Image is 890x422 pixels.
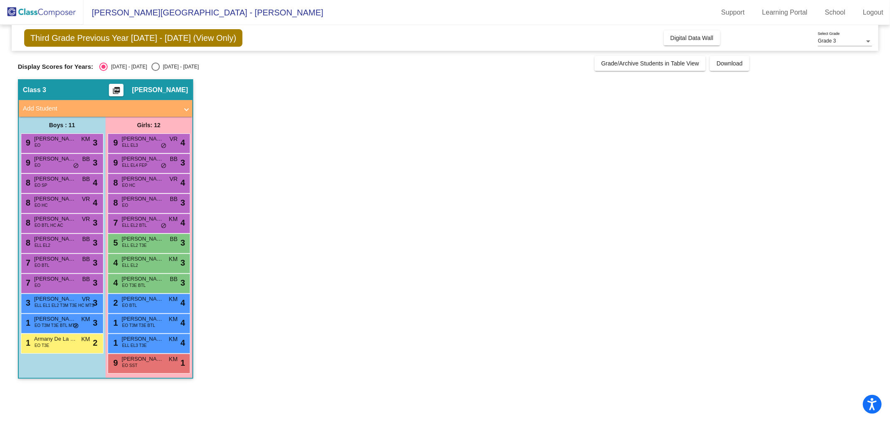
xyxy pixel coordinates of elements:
[122,242,147,249] span: ELL EL2 T3E
[18,63,93,70] span: Display Scores for Years:
[181,296,185,309] span: 4
[35,202,48,208] span: EO HC
[181,136,185,149] span: 4
[34,135,76,143] span: [PERSON_NAME]
[122,235,164,243] span: [PERSON_NAME]
[181,276,185,289] span: 3
[170,235,178,244] span: BB
[34,195,76,203] span: [PERSON_NAME]
[111,298,118,307] span: 2
[111,158,118,167] span: 9
[122,282,146,289] span: EO T3E BTL
[169,135,177,143] span: VR
[122,322,155,329] span: EO T3M T3E BTL
[93,216,98,229] span: 3
[111,338,118,347] span: 1
[818,6,852,19] a: School
[122,142,138,148] span: ELL EL3
[81,135,90,143] span: KM
[23,104,178,113] mat-panel-title: Add Student
[161,143,166,149] span: do_not_disturb_alt
[111,86,121,98] mat-icon: picture_as_pdf
[122,222,147,229] span: ELL EL2 BTL
[82,215,90,224] span: VR
[122,302,137,309] span: EO BTL
[82,295,90,304] span: VR
[34,335,76,343] span: Armany De La [PERSON_NAME]
[111,238,118,247] span: 5
[181,236,185,249] span: 3
[122,175,164,183] span: [PERSON_NAME]
[111,218,118,227] span: 7
[181,216,185,229] span: 4
[122,342,147,349] span: ELL EL3 T3E
[169,175,177,183] span: VR
[35,302,94,309] span: ELL EL1 EL2 T3M T3E HC MTS
[111,258,118,267] span: 4
[24,29,243,47] span: Third Grade Previous Year [DATE] - [DATE] (View Only)
[818,38,836,44] span: Grade 3
[73,323,79,329] span: do_not_disturb_alt
[111,178,118,187] span: 8
[181,337,185,349] span: 4
[23,86,46,94] span: Class 3
[24,258,30,267] span: 7
[34,275,76,283] span: [PERSON_NAME]
[35,342,49,349] span: EO T3E
[35,262,50,269] span: EO BTL
[122,202,128,208] span: EO
[24,138,30,147] span: 9
[170,195,178,203] span: BB
[169,355,178,364] span: KM
[111,198,118,207] span: 8
[35,242,50,249] span: ELL EL2
[93,136,98,149] span: 3
[82,235,90,244] span: BB
[122,182,136,188] span: EO HC
[93,256,98,269] span: 3
[122,215,164,223] span: [PERSON_NAME]
[35,182,48,188] span: EO SP
[181,156,185,169] span: 3
[122,195,164,203] span: [PERSON_NAME]
[93,316,98,329] span: 3
[122,295,164,303] span: [PERSON_NAME]
[24,278,30,287] span: 7
[169,215,178,224] span: KM
[111,278,118,287] span: 4
[169,315,178,324] span: KM
[170,155,178,163] span: BB
[664,30,720,45] button: Digital Data Wall
[35,162,40,168] span: EO
[19,100,192,117] mat-expansion-panel-header: Add Student
[24,298,30,307] span: 3
[93,296,98,309] span: 3
[109,84,124,96] button: Print Students Details
[181,176,185,189] span: 4
[99,63,199,71] mat-radio-group: Select an option
[34,215,76,223] span: [PERSON_NAME]
[169,335,178,344] span: KM
[83,6,323,19] span: [PERSON_NAME][GEOGRAPHIC_DATA] - [PERSON_NAME]
[34,255,76,263] span: [PERSON_NAME]
[35,142,40,148] span: EO
[161,223,166,229] span: do_not_disturb_alt
[111,138,118,147] span: 9
[111,318,118,327] span: 1
[35,282,40,289] span: EO
[181,316,185,329] span: 4
[82,275,90,284] span: BB
[93,176,98,189] span: 4
[73,163,79,169] span: do_not_disturb_alt
[106,117,192,133] div: Girls: 12
[715,6,751,19] a: Support
[82,155,90,163] span: BB
[34,155,76,163] span: [PERSON_NAME]
[111,358,118,367] span: 9
[122,135,164,143] span: [PERSON_NAME] [PERSON_NAME]
[122,335,164,343] span: [PERSON_NAME]
[122,315,164,323] span: [PERSON_NAME]
[601,60,699,67] span: Grade/Archive Students in Table View
[24,318,30,327] span: 1
[595,56,706,71] button: Grade/Archive Students in Table View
